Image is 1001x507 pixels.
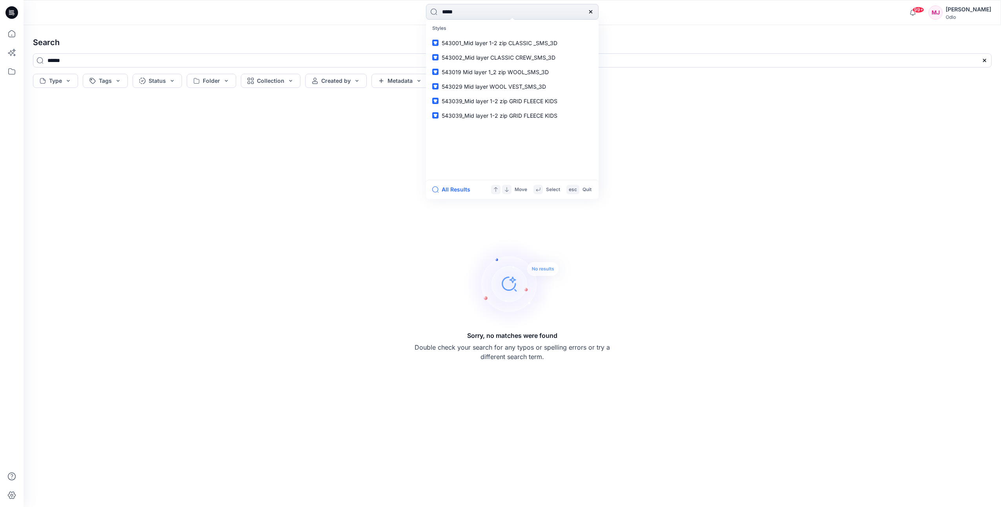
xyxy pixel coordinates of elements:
button: Status [133,74,182,88]
a: 543039_Mid layer 1-2 zip GRID FLEECE KIDS [428,94,597,108]
p: Move [515,186,527,194]
button: Folder [187,74,236,88]
button: Tags [83,74,128,88]
a: 543019 Mid layer 1_2 zip WOOL_SMS_3D [428,65,597,79]
p: Styles [428,21,597,36]
p: Select [546,186,560,194]
a: 543029 Mid layer WOOL VEST_SMS_3D [428,79,597,94]
p: Double check your search for any typos or spelling errors or try a different search term. [414,343,610,361]
button: Created by [305,74,367,88]
h5: Sorry, no matches were found [467,331,557,340]
img: Sorry, no matches were found [464,237,573,331]
button: All Results [432,185,475,194]
a: 543002_Mid layer CLASSIC CREW_SMS_3D [428,50,597,65]
span: 543039_Mid layer 1-2 zip GRID FLEECE KIDS [442,98,557,104]
div: [PERSON_NAME] [946,5,991,14]
a: 543039_Mid layer 1-2 zip GRID FLEECE KIDS [428,108,597,123]
h4: Search [27,31,998,53]
p: Quit [582,186,591,194]
p: esc [569,186,577,194]
button: Type [33,74,78,88]
div: MJ [928,5,943,20]
span: 99+ [912,7,924,13]
span: 543029 Mid layer WOOL VEST_SMS_3D [442,83,546,90]
button: Metadata [371,74,429,88]
button: Collection [241,74,300,88]
span: 543019 Mid layer 1_2 zip WOOL_SMS_3D [442,69,549,75]
a: 543001_Mid layer 1-2 zip CLASSIC _SMS_3D [428,36,597,50]
span: 543001_Mid layer 1-2 zip CLASSIC _SMS_3D [442,40,557,46]
div: Odlo [946,14,991,20]
span: 543039_Mid layer 1-2 zip GRID FLEECE KIDS [442,112,557,119]
span: 543002_Mid layer CLASSIC CREW_SMS_3D [442,54,555,61]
